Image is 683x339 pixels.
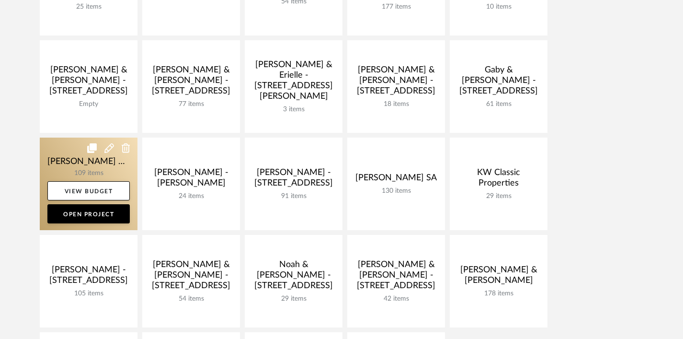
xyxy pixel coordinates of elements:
[47,290,130,298] div: 105 items
[150,295,232,303] div: 54 items
[355,100,437,108] div: 18 items
[457,65,540,100] div: Gaby & [PERSON_NAME] -[STREET_ADDRESS]
[252,105,335,114] div: 3 items
[47,265,130,290] div: [PERSON_NAME] - [STREET_ADDRESS]
[150,167,232,192] div: [PERSON_NAME] - [PERSON_NAME]
[47,3,130,11] div: 25 items
[457,192,540,200] div: 29 items
[457,265,540,290] div: [PERSON_NAME] & [PERSON_NAME]
[150,100,232,108] div: 77 items
[47,100,130,108] div: Empty
[252,167,335,192] div: [PERSON_NAME] - [STREET_ADDRESS]
[252,295,335,303] div: 29 items
[150,259,232,295] div: [PERSON_NAME] & [PERSON_NAME] - [STREET_ADDRESS]
[355,173,437,187] div: [PERSON_NAME] SA
[252,192,335,200] div: 91 items
[47,65,130,100] div: [PERSON_NAME] & [PERSON_NAME] -[STREET_ADDRESS]
[355,65,437,100] div: [PERSON_NAME] & [PERSON_NAME] -[STREET_ADDRESS]
[457,290,540,298] div: 178 items
[47,204,130,223] a: Open Project
[355,259,437,295] div: [PERSON_NAME] & [PERSON_NAME] - [STREET_ADDRESS]
[457,100,540,108] div: 61 items
[252,59,335,105] div: [PERSON_NAME] & Erielle - [STREET_ADDRESS][PERSON_NAME]
[355,3,437,11] div: 177 items
[355,187,437,195] div: 130 items
[150,65,232,100] div: [PERSON_NAME] & [PERSON_NAME] - [STREET_ADDRESS]
[457,167,540,192] div: KW Classic Properties
[355,295,437,303] div: 42 items
[252,259,335,295] div: Noah & [PERSON_NAME] - [STREET_ADDRESS]
[150,192,232,200] div: 24 items
[47,181,130,200] a: View Budget
[457,3,540,11] div: 10 items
